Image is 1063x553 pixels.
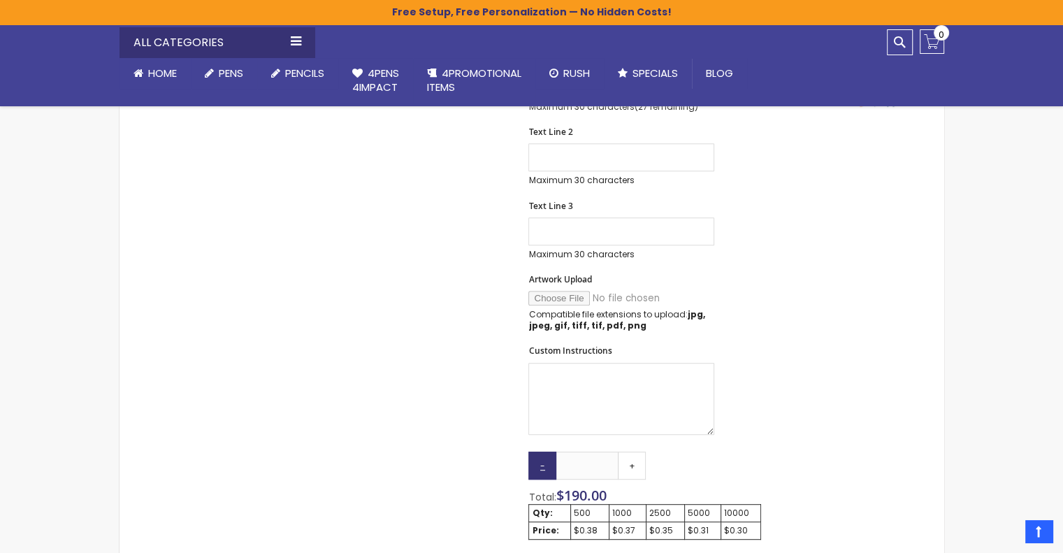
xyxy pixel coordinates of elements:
[528,308,704,331] strong: jpg, jpeg, gif, tiff, tif, pdf, png
[427,66,521,94] span: 4PROMOTIONAL ITEMS
[535,58,604,89] a: Rush
[219,66,243,80] span: Pens
[528,345,612,357] span: Custom Instructions
[1025,520,1053,543] a: Top
[528,175,714,186] p: Maximum 30 characters
[338,58,413,103] a: 4Pens4impact
[120,58,191,89] a: Home
[688,525,718,536] div: $0.31
[920,29,944,54] a: 0
[528,309,714,331] p: Compatible file extensions to upload:
[724,525,758,536] div: $0.30
[612,525,643,536] div: $0.37
[528,200,572,212] span: Text Line 3
[574,508,606,519] div: 500
[528,452,556,480] a: -
[612,508,643,519] div: 1000
[528,249,714,260] p: Maximum 30 characters
[352,66,399,94] span: 4Pens 4impact
[632,66,678,80] span: Specials
[939,28,944,41] span: 0
[724,508,758,519] div: 10000
[148,66,177,80] span: Home
[285,66,324,80] span: Pencils
[563,66,590,80] span: Rush
[413,58,535,103] a: 4PROMOTIONALITEMS
[795,100,930,112] a: 4pens.com certificate URL
[618,452,646,480] a: +
[563,486,606,505] span: 190.00
[528,273,591,285] span: Artwork Upload
[556,486,606,505] span: $
[649,508,681,519] div: 2500
[528,101,714,113] p: Maximum 30 characters
[706,66,733,80] span: Blog
[604,58,692,89] a: Specials
[634,101,697,113] span: (27 remaining)
[692,58,747,89] a: Blog
[532,507,552,519] strong: Qty:
[688,508,718,519] div: 5000
[649,525,681,536] div: $0.35
[120,27,315,58] div: All Categories
[528,126,572,138] span: Text Line 2
[191,58,257,89] a: Pens
[528,490,556,504] span: Total:
[532,524,558,536] strong: Price:
[257,58,338,89] a: Pencils
[574,525,606,536] div: $0.38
